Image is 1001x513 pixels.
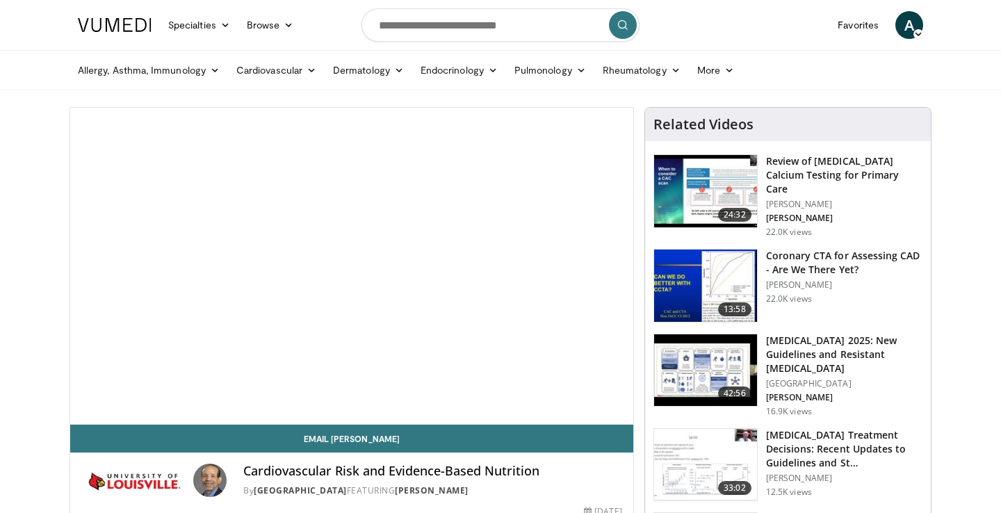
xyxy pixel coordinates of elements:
[160,11,238,39] a: Specialties
[70,56,228,84] a: Allergy, Asthma, Immunology
[653,116,754,133] h4: Related Videos
[243,484,621,497] div: By FEATURING
[766,406,812,417] p: 16.9K views
[70,425,633,453] a: Email [PERSON_NAME]
[766,213,922,224] p: [PERSON_NAME]
[766,154,922,196] h3: Review of [MEDICAL_DATA] Calcium Testing for Primary Care
[766,334,922,375] h3: [MEDICAL_DATA] 2025: New Guidelines and Resistant [MEDICAL_DATA]
[766,392,922,403] p: [PERSON_NAME]
[243,464,621,479] h4: Cardiovascular Risk and Evidence-Based Nutrition
[506,56,594,84] a: Pulmonology
[654,155,757,227] img: f4af32e0-a3f3-4dd9-8ed6-e543ca885e6d.150x105_q85_crop-smart_upscale.jpg
[766,249,922,277] h3: Coronary CTA for Assessing CAD - Are We There Yet?
[653,334,922,417] a: 42:56 [MEDICAL_DATA] 2025: New Guidelines and Resistant [MEDICAL_DATA] [GEOGRAPHIC_DATA] [PERSON_...
[594,56,689,84] a: Rheumatology
[829,11,887,39] a: Favorites
[718,481,751,495] span: 33:02
[895,11,923,39] a: A
[325,56,412,84] a: Dermatology
[238,11,302,39] a: Browse
[766,293,812,304] p: 22.0K views
[70,108,633,425] video-js: Video Player
[654,429,757,501] img: 6f79f02c-3240-4454-8beb-49f61d478177.150x105_q85_crop-smart_upscale.jpg
[361,8,640,42] input: Search topics, interventions
[412,56,506,84] a: Endocrinology
[81,464,188,497] img: University of Louisville
[395,484,469,496] a: [PERSON_NAME]
[653,249,922,323] a: 13:58 Coronary CTA for Assessing CAD - Are We There Yet? [PERSON_NAME] 22.0K views
[766,378,922,389] p: [GEOGRAPHIC_DATA]
[654,250,757,322] img: 34b2b9a4-89e5-4b8c-b553-8a638b61a706.150x105_q85_crop-smart_upscale.jpg
[254,484,347,496] a: [GEOGRAPHIC_DATA]
[653,154,922,238] a: 24:32 Review of [MEDICAL_DATA] Calcium Testing for Primary Care [PERSON_NAME] [PERSON_NAME] 22.0K...
[766,227,812,238] p: 22.0K views
[193,464,227,497] img: Avatar
[718,302,751,316] span: 13:58
[766,487,812,498] p: 12.5K views
[78,18,152,32] img: VuMedi Logo
[766,473,922,484] p: [PERSON_NAME]
[689,56,742,84] a: More
[718,208,751,222] span: 24:32
[766,199,922,210] p: [PERSON_NAME]
[766,279,922,291] p: [PERSON_NAME]
[766,428,922,470] h3: [MEDICAL_DATA] Treatment Decisions: Recent Updates to Guidelines and St…
[654,334,757,407] img: 280bcb39-0f4e-42eb-9c44-b41b9262a277.150x105_q85_crop-smart_upscale.jpg
[653,428,922,502] a: 33:02 [MEDICAL_DATA] Treatment Decisions: Recent Updates to Guidelines and St… [PERSON_NAME] 12.5...
[718,386,751,400] span: 42:56
[228,56,325,84] a: Cardiovascular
